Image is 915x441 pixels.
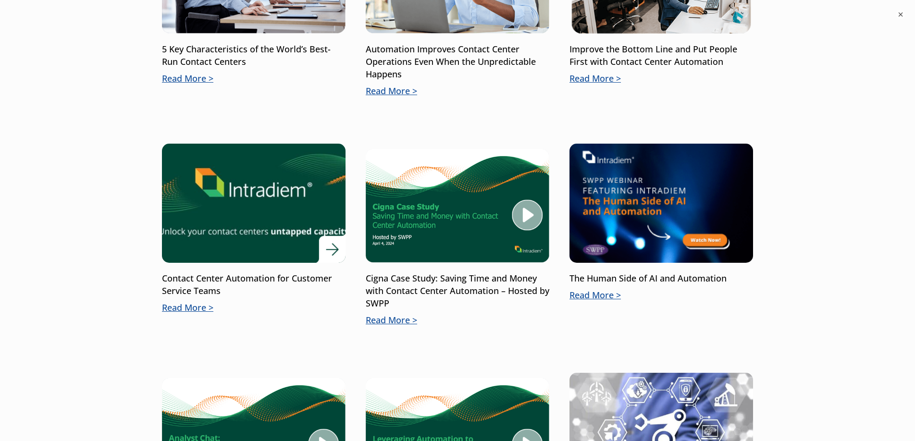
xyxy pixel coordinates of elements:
p: Read More [569,289,753,302]
p: Contact Center Automation for Customer Service Teams [162,272,346,297]
p: Read More [569,73,753,85]
p: 5 Key Characteristics of the World’s Best-Run Contact Centers [162,43,346,68]
p: Cigna Case Study: Saving Time and Money with Contact Center Automation – Hosted by SWPP [366,272,549,310]
p: Read More [366,314,549,327]
img: explainer video thumbnail [144,132,364,275]
button: × [896,10,905,19]
p: Improve the Bottom Line and Put People First with Contact Center Automation [569,43,753,68]
a: The Human Side of AI and AutomationRead More [569,144,753,302]
p: Automation Improves Contact Center Operations Even When the Unpredictable Happens [366,43,549,81]
a: Cigna Case Study: Saving Time and Money with Contact Center Automation – Hosted by SWPPRead More [366,144,549,327]
p: Read More [366,85,549,98]
p: Read More [162,73,346,85]
a: explainer video thumbnailContact Center Automation for Customer Service TeamsRead More [162,144,346,314]
p: The Human Side of AI and Automation [569,272,753,285]
p: Read More [162,302,346,314]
